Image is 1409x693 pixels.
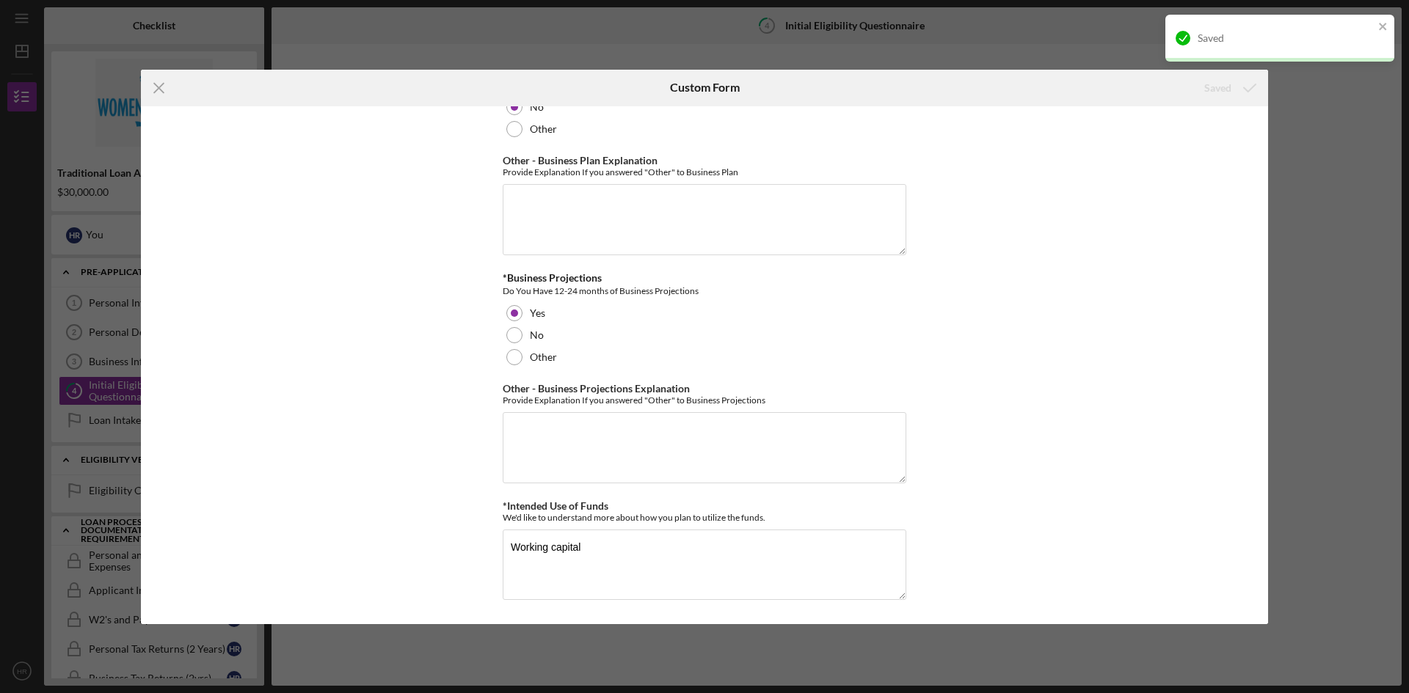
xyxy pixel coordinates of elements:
[530,123,557,135] label: Other
[503,272,906,284] div: *Business Projections
[530,351,557,363] label: Other
[1190,73,1268,103] button: Saved
[503,154,658,166] label: Other - Business Plan Explanation
[503,284,906,298] div: Do You Have 12-24 months of Business Projections
[1198,32,1374,44] div: Saved
[1378,21,1388,34] button: close
[1204,73,1231,103] div: Saved
[503,382,690,395] label: Other - Business Projections Explanation
[530,329,544,341] label: No
[503,512,906,523] div: We'd like to understand more about how you plan to utilize the funds.
[530,101,544,113] label: No
[503,499,608,512] label: *Intended Use of Funds
[670,81,740,94] h6: Custom Form
[503,395,906,406] div: Provide Explanation If you answered "Other" to Business Projections
[530,307,545,319] label: Yes
[503,529,906,600] textarea: Working capital
[503,166,906,177] div: Provide Explanation If you answered "Other" to Business Plan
